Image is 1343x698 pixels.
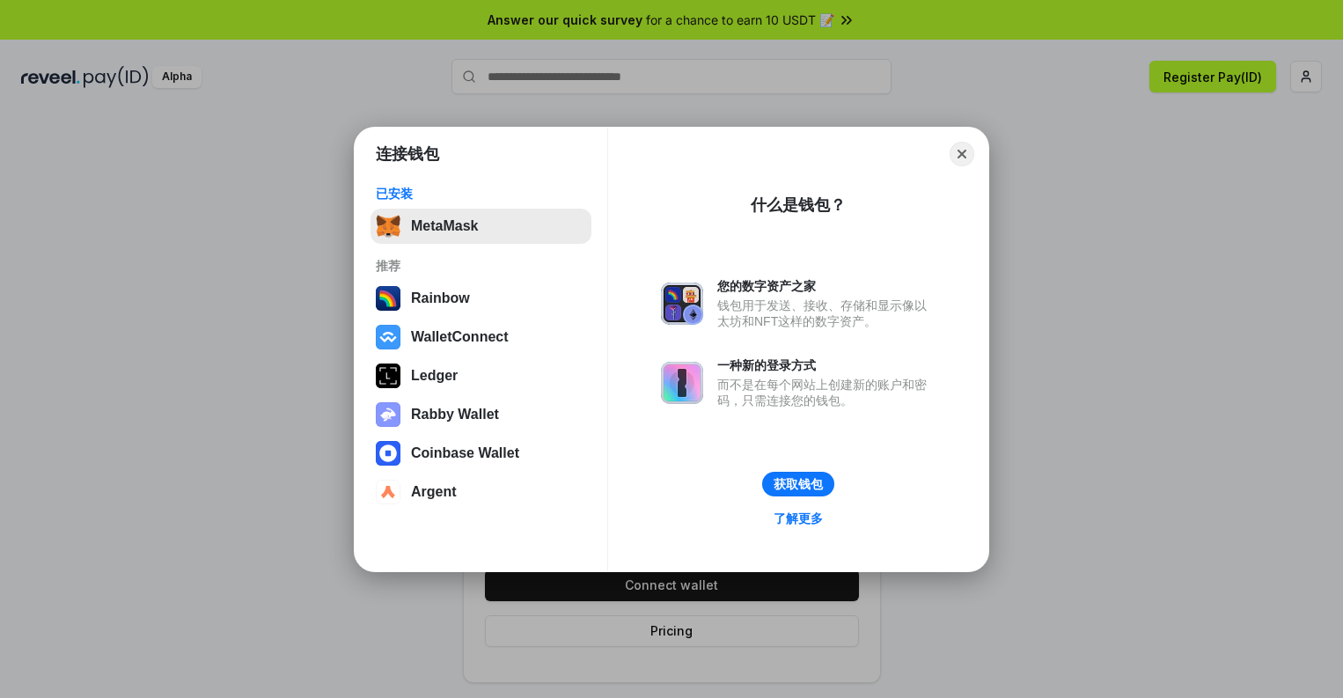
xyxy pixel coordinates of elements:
div: WalletConnect [411,329,509,345]
button: WalletConnect [371,320,591,355]
a: 了解更多 [763,507,833,530]
div: Argent [411,484,457,500]
img: svg+xml,%3Csvg%20xmlns%3D%22http%3A%2F%2Fwww.w3.org%2F2000%2Fsvg%22%20fill%3D%22none%22%20viewBox... [376,402,400,427]
img: svg+xml,%3Csvg%20fill%3D%22none%22%20height%3D%2233%22%20viewBox%3D%220%200%2035%2033%22%20width%... [376,214,400,239]
button: Close [950,142,974,166]
div: Ledger [411,368,458,384]
div: Coinbase Wallet [411,445,519,461]
button: Argent [371,474,591,510]
div: MetaMask [411,218,478,234]
div: 您的数字资产之家 [717,278,936,294]
div: 什么是钱包？ [751,195,846,216]
button: Rainbow [371,281,591,316]
div: 推荐 [376,258,586,274]
button: Rabby Wallet [371,397,591,432]
div: 已安装 [376,186,586,202]
img: svg+xml,%3Csvg%20width%3D%2228%22%20height%3D%2228%22%20viewBox%3D%220%200%2028%2028%22%20fill%3D... [376,325,400,349]
img: svg+xml,%3Csvg%20width%3D%2228%22%20height%3D%2228%22%20viewBox%3D%220%200%2028%2028%22%20fill%3D... [376,441,400,466]
button: MetaMask [371,209,591,244]
img: svg+xml,%3Csvg%20width%3D%2228%22%20height%3D%2228%22%20viewBox%3D%220%200%2028%2028%22%20fill%3D... [376,480,400,504]
button: 获取钱包 [762,472,834,496]
div: 而不是在每个网站上创建新的账户和密码，只需连接您的钱包。 [717,377,936,408]
img: svg+xml,%3Csvg%20xmlns%3D%22http%3A%2F%2Fwww.w3.org%2F2000%2Fsvg%22%20fill%3D%22none%22%20viewBox... [661,362,703,404]
img: svg+xml,%3Csvg%20xmlns%3D%22http%3A%2F%2Fwww.w3.org%2F2000%2Fsvg%22%20fill%3D%22none%22%20viewBox... [661,283,703,325]
div: 获取钱包 [774,476,823,492]
div: Rabby Wallet [411,407,499,422]
div: 了解更多 [774,511,823,526]
div: Rainbow [411,290,470,306]
button: Ledger [371,358,591,393]
img: svg+xml,%3Csvg%20width%3D%22120%22%20height%3D%22120%22%20viewBox%3D%220%200%20120%20120%22%20fil... [376,286,400,311]
h1: 连接钱包 [376,143,439,165]
div: 一种新的登录方式 [717,357,936,373]
button: Coinbase Wallet [371,436,591,471]
div: 钱包用于发送、接收、存储和显示像以太坊和NFT这样的数字资产。 [717,298,936,329]
img: svg+xml,%3Csvg%20xmlns%3D%22http%3A%2F%2Fwww.w3.org%2F2000%2Fsvg%22%20width%3D%2228%22%20height%3... [376,364,400,388]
